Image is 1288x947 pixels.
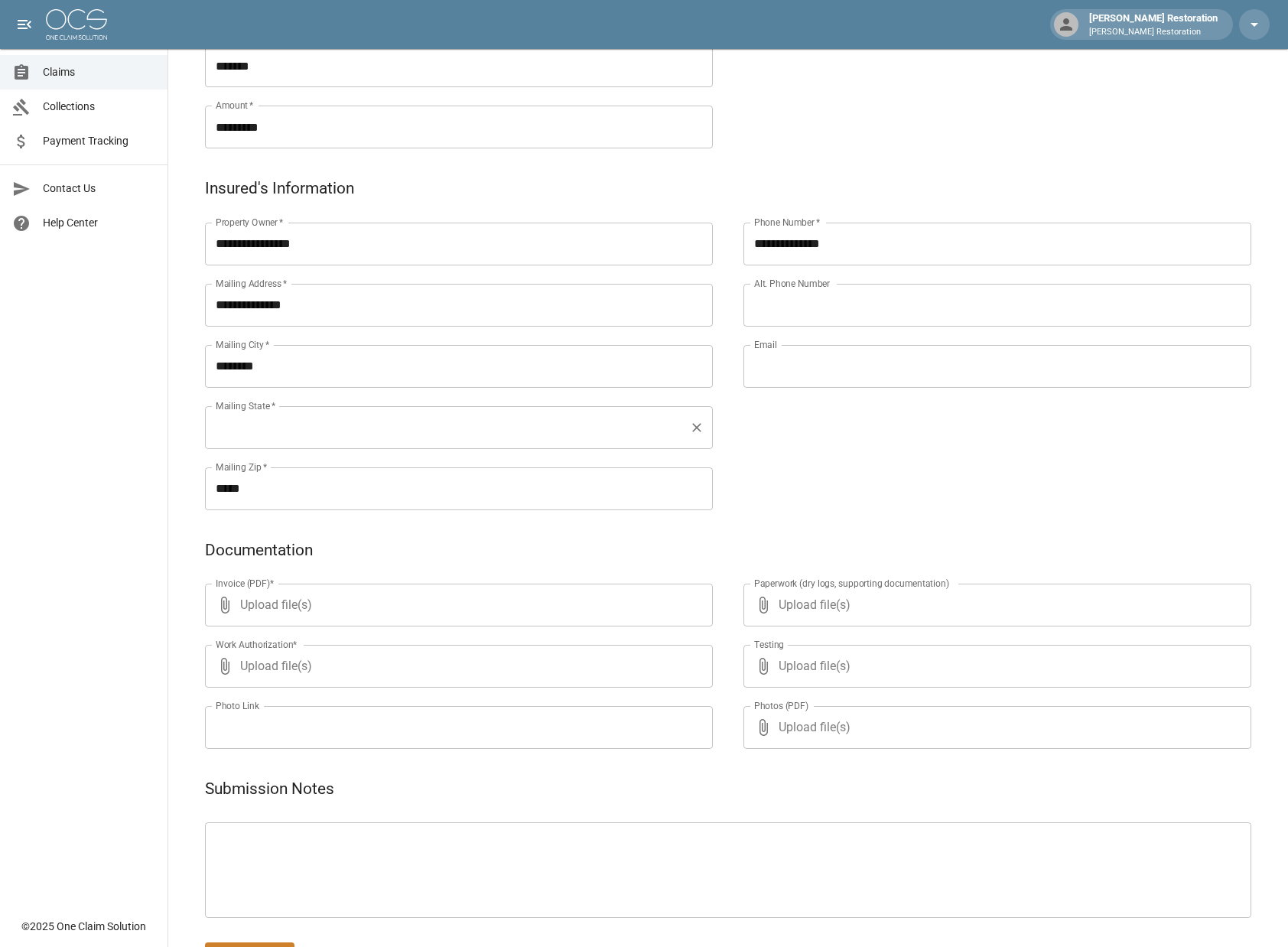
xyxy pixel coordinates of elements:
[216,699,259,712] label: Photo Link
[240,645,672,688] span: Upload file(s)
[43,99,155,115] span: Collections
[754,338,777,351] label: Email
[216,399,275,412] label: Mailing State
[216,460,268,473] label: Mailing Zip
[754,216,820,229] label: Phone Number
[216,338,270,351] label: Mailing City
[9,9,40,40] button: open drawer
[754,277,830,290] label: Alt. Phone Number
[779,584,1210,626] span: Upload file(s)
[43,64,155,80] span: Claims
[216,216,284,229] label: Property Owner
[43,181,155,197] span: Contact Us
[240,584,672,626] span: Upload file(s)
[686,417,707,438] button: Clear
[754,577,949,590] label: Paperwork (dry logs, supporting documentation)
[779,645,1210,688] span: Upload file(s)
[1083,11,1224,38] div: [PERSON_NAME] Restoration
[216,277,287,290] label: Mailing Address
[779,706,1210,749] span: Upload file(s)
[43,215,155,231] span: Help Center
[216,638,298,651] label: Work Authorization*
[216,99,254,112] label: Amount
[46,9,107,40] img: ocs-logo-white-transparent.png
[216,577,275,590] label: Invoice (PDF)*
[43,133,155,149] span: Payment Tracking
[754,699,808,712] label: Photos (PDF)
[1089,26,1218,39] p: [PERSON_NAME] Restoration
[754,638,784,651] label: Testing
[21,919,146,934] div: © 2025 One Claim Solution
